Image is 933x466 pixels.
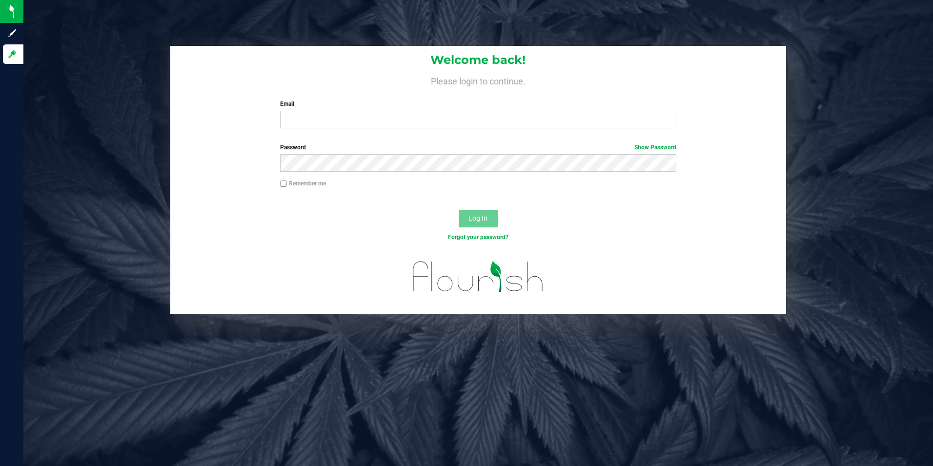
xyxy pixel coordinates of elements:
[7,49,17,59] inline-svg: Log in
[170,74,787,86] h4: Please login to continue.
[280,144,306,151] span: Password
[170,54,787,66] h1: Welcome back!
[468,214,487,222] span: Log In
[280,100,676,108] label: Email
[280,179,326,188] label: Remember me
[459,210,498,227] button: Log In
[448,234,508,241] a: Forgot your password?
[7,28,17,38] inline-svg: Sign up
[634,144,676,151] a: Show Password
[401,252,555,302] img: flourish_logo.svg
[280,181,287,187] input: Remember me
